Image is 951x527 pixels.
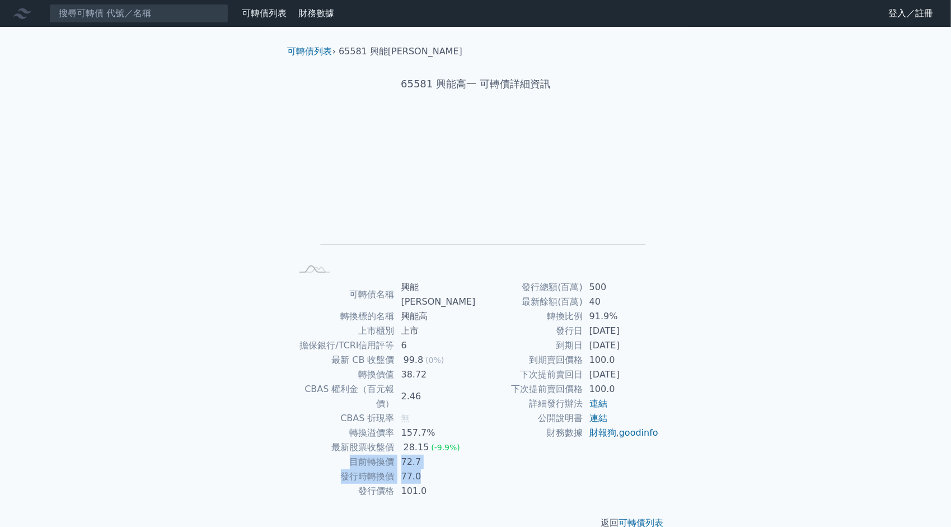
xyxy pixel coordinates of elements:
td: 轉換價值 [292,367,395,382]
span: 無 [401,413,410,423]
a: 連結 [589,413,607,423]
a: 財務數據 [298,8,334,18]
li: 65581 興能[PERSON_NAME] [339,45,462,58]
td: 2.46 [395,382,476,411]
td: 發行價格 [292,484,395,498]
td: 77.0 [395,469,476,484]
td: 上市櫃別 [292,324,395,338]
td: 下次提前賣回日 [476,367,583,382]
td: 上市 [395,324,476,338]
td: 目前轉換價 [292,455,395,469]
td: 詳細發行辦法 [476,397,583,411]
span: (0%) [425,356,444,365]
td: 發行總額(百萬) [476,280,583,295]
td: 轉換標的名稱 [292,309,395,324]
span: (-9.9%) [431,443,460,452]
td: 轉換比例 [476,309,583,324]
td: 101.0 [395,484,476,498]
li: › [288,45,336,58]
td: 財務數據 [476,426,583,440]
a: 登入／註冊 [879,4,942,22]
a: 可轉債列表 [288,46,332,57]
a: 財報狗 [589,427,616,438]
td: 72.7 [395,455,476,469]
div: 28.15 [401,440,432,455]
g: Chart [310,127,646,261]
td: 擔保銀行/TCRI信用評等 [292,338,395,353]
td: [DATE] [583,367,659,382]
td: 157.7% [395,426,476,440]
td: CBAS 權利金（百元報價） [292,382,395,411]
div: 99.8 [401,353,426,367]
td: 最新餘額(百萬) [476,295,583,309]
td: 發行日 [476,324,583,338]
td: 100.0 [583,353,659,367]
td: 轉換溢價率 [292,426,395,440]
input: 搜尋可轉債 代號／名稱 [49,4,228,23]
td: 38.72 [395,367,476,382]
td: 興能高 [395,309,476,324]
td: , [583,426,659,440]
td: 100.0 [583,382,659,397]
h1: 65581 興能高一 可轉債詳細資訊 [279,76,673,92]
a: goodinfo [619,427,658,438]
td: [DATE] [583,324,659,338]
a: 連結 [589,398,607,409]
td: CBAS 折現率 [292,411,395,426]
td: 到期賣回價格 [476,353,583,367]
td: 最新 CB 收盤價 [292,353,395,367]
td: 最新股票收盤價 [292,440,395,455]
td: 500 [583,280,659,295]
td: 40 [583,295,659,309]
td: 到期日 [476,338,583,353]
td: 6 [395,338,476,353]
td: 興能[PERSON_NAME] [395,280,476,309]
a: 可轉債列表 [242,8,287,18]
td: 下次提前賣回價格 [476,382,583,397]
td: 91.9% [583,309,659,324]
td: 公開說明書 [476,411,583,426]
td: 發行時轉換價 [292,469,395,484]
td: 可轉債名稱 [292,280,395,309]
td: [DATE] [583,338,659,353]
